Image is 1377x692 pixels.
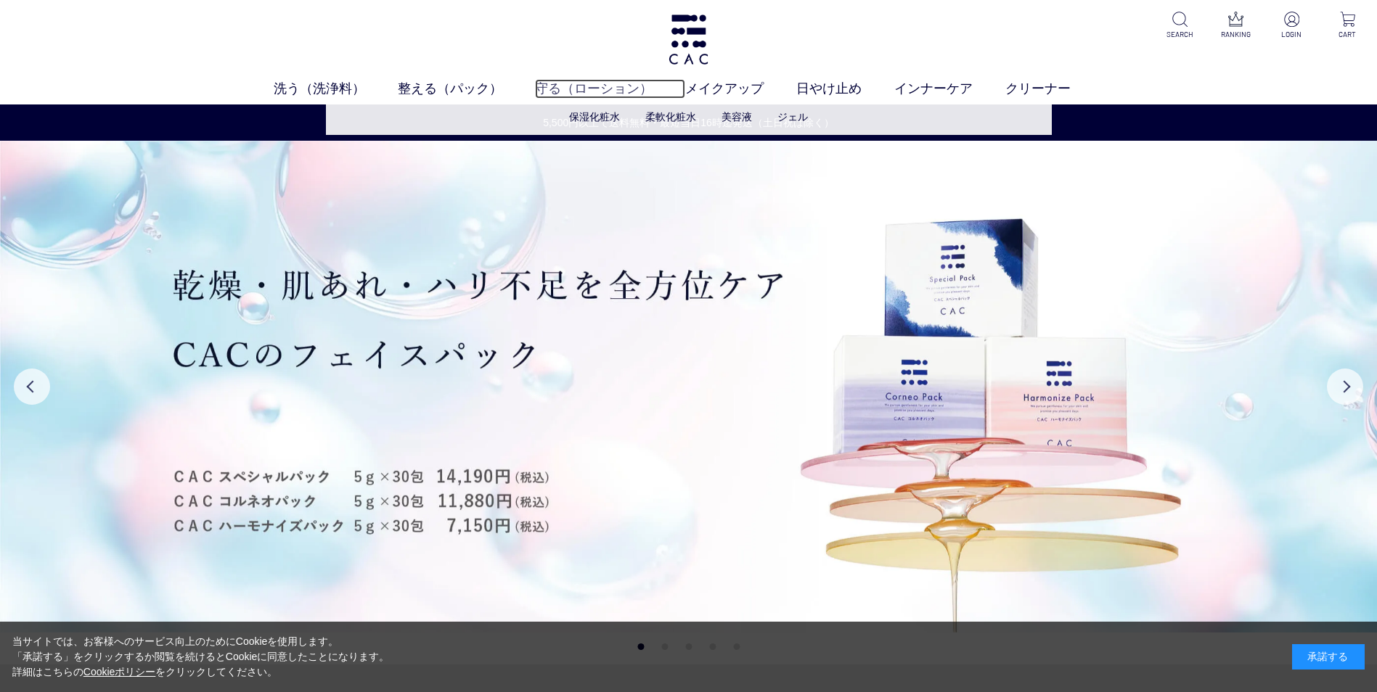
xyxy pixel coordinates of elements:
div: 当サイトでは、お客様へのサービス向上のためにCookieを使用します。 「承諾する」をクリックするか閲覧を続けるとCookieに同意したことになります。 詳細はこちらの をクリックしてください。 [12,634,390,680]
p: SEARCH [1162,29,1198,40]
a: 日やけ止め [796,79,894,99]
a: 5,500円以上で送料無料・最短当日16時迄発送（土日祝は除く） [1,115,1376,131]
div: 承諾する [1292,644,1365,670]
a: CART [1330,12,1365,40]
a: 柔軟化粧水 [645,111,696,123]
a: 美容液 [722,111,752,123]
p: LOGIN [1274,29,1309,40]
p: CART [1330,29,1365,40]
a: LOGIN [1274,12,1309,40]
a: 守る（ローション） [535,79,685,99]
button: Next [1327,368,1363,405]
a: 整える（パック） [398,79,535,99]
a: RANKING [1218,12,1254,40]
a: メイクアップ [685,79,796,99]
a: 保湿化粧水 [569,111,620,123]
a: ジェル [777,111,808,123]
a: クリーナー [1005,79,1103,99]
p: RANKING [1218,29,1254,40]
a: Cookieポリシー [83,666,156,677]
button: Previous [14,368,50,405]
img: logo [666,15,711,65]
a: インナーケア [894,79,1005,99]
a: 洗う（洗浄料） [274,79,398,99]
a: SEARCH [1162,12,1198,40]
